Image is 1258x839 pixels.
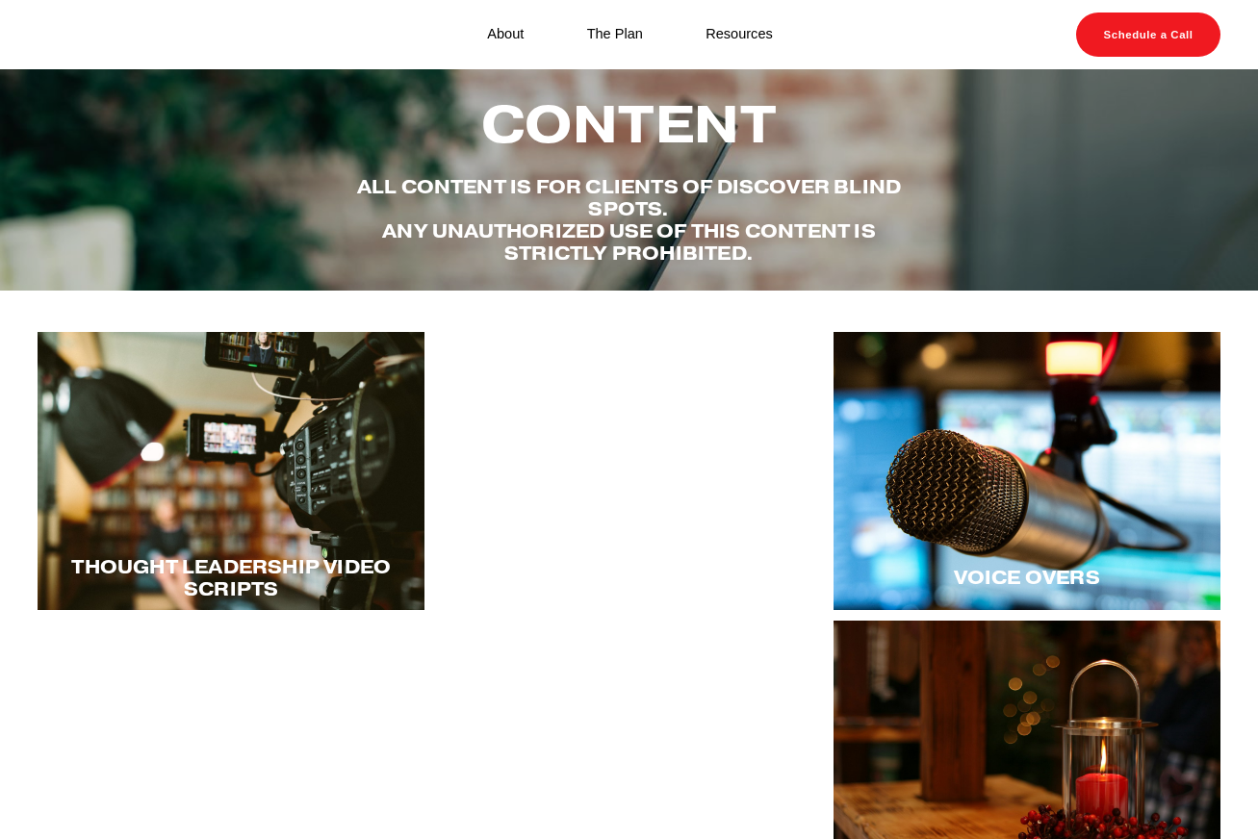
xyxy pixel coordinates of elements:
a: About [487,22,524,47]
h2: Content [336,97,922,153]
span: Thought LEadership Video Scripts [71,555,395,601]
img: Discover Blind Spots [38,13,161,57]
a: Resources [706,22,773,47]
a: Schedule a Call [1076,13,1219,57]
span: One word blogs [528,566,731,590]
a: The Plan [587,22,643,47]
h4: All content is for Clients of Discover Blind spots. Any unauthorized use of this content is stric... [336,177,922,265]
span: Voice Overs [954,566,1100,590]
